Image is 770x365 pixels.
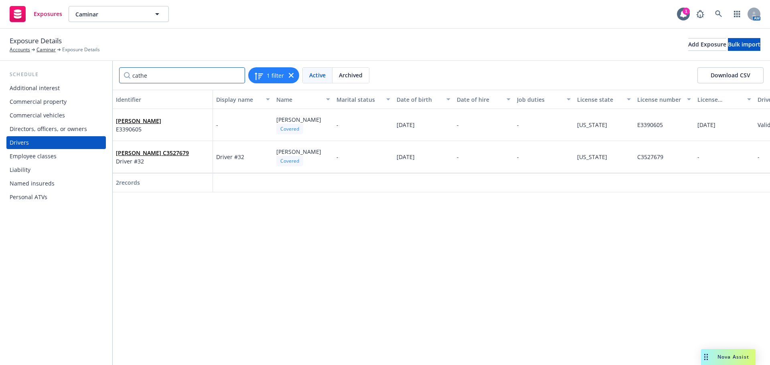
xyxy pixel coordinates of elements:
[637,95,682,104] div: License number
[457,121,459,129] span: -
[728,38,760,50] div: Bulk import
[116,157,189,165] span: Driver #32
[697,121,715,129] span: [DATE]
[116,179,140,186] span: 2 records
[688,38,726,51] button: Add Exposure
[336,121,338,129] span: -
[517,153,519,161] span: -
[6,177,106,190] a: Named insureds
[574,90,634,109] button: License state
[637,121,663,129] span: E3390605
[683,8,690,15] div: 1
[577,121,607,129] span: [US_STATE]
[113,90,213,109] button: Identifier
[728,38,760,51] button: Bulk import
[701,349,711,365] div: Drag to move
[697,67,764,83] button: Download CSV
[75,10,145,18] span: Caminar
[701,349,756,365] button: Nova Assist
[758,153,760,161] span: -
[6,82,106,95] a: Additional interest
[333,90,393,109] button: Marital status
[517,95,562,104] div: Job duties
[729,6,745,22] a: Switch app
[116,95,209,104] div: Identifier
[6,3,65,25] a: Exposures
[397,95,442,104] div: Date of birth
[276,124,303,134] div: Covered
[336,153,338,161] span: -
[6,191,106,204] a: Personal ATVs
[116,117,161,125] a: [PERSON_NAME]
[34,11,62,17] span: Exposures
[216,95,261,104] div: Display name
[397,153,415,161] span: [DATE]
[711,6,727,22] a: Search
[10,163,30,176] div: Liability
[62,46,100,53] span: Exposure Details
[634,90,694,109] button: License number
[116,149,189,157] a: [PERSON_NAME] C3527679
[577,153,607,161] span: [US_STATE]
[10,191,47,204] div: Personal ATVs
[116,125,161,133] span: E3390605
[10,123,87,135] div: Directors, officers, or owners
[309,71,326,79] span: Active
[276,156,303,166] div: Covered
[637,153,663,161] span: C3527679
[339,71,363,79] span: Archived
[10,36,62,46] span: Exposure Details
[6,71,106,79] div: Schedule
[119,67,245,83] input: Filter by keyword...
[514,90,574,109] button: Job duties
[10,82,60,95] div: Additional interest
[10,95,67,108] div: Commercial property
[6,163,106,176] a: Liability
[697,153,699,161] span: -
[276,148,321,155] span: [PERSON_NAME]
[6,136,106,149] a: Drivers
[6,109,106,122] a: Commercial vehicles
[69,6,169,22] button: Caminar
[397,121,415,129] span: [DATE]
[336,95,381,104] div: Marital status
[267,71,284,80] span: 1 filter
[692,6,708,22] a: Report a Bug
[454,90,514,109] button: Date of hire
[213,90,273,109] button: Display name
[457,95,502,104] div: Date of hire
[10,150,57,163] div: Employee classes
[393,90,454,109] button: Date of birth
[6,95,106,108] a: Commercial property
[577,95,622,104] div: License state
[276,95,321,104] div: Name
[273,90,333,109] button: Name
[457,153,459,161] span: -
[717,353,749,360] span: Nova Assist
[10,109,65,122] div: Commercial vehicles
[10,177,55,190] div: Named insureds
[216,121,218,129] span: -
[6,123,106,135] a: Directors, officers, or owners
[697,95,742,104] div: License expiration date
[694,90,754,109] button: License expiration date
[36,46,56,53] a: Caminar
[10,46,30,53] a: Accounts
[6,150,106,163] a: Employee classes
[517,121,519,129] span: -
[216,153,244,161] span: Driver #32
[10,136,29,149] div: Drivers
[688,38,726,50] div: Add Exposure
[276,116,321,123] span: [PERSON_NAME]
